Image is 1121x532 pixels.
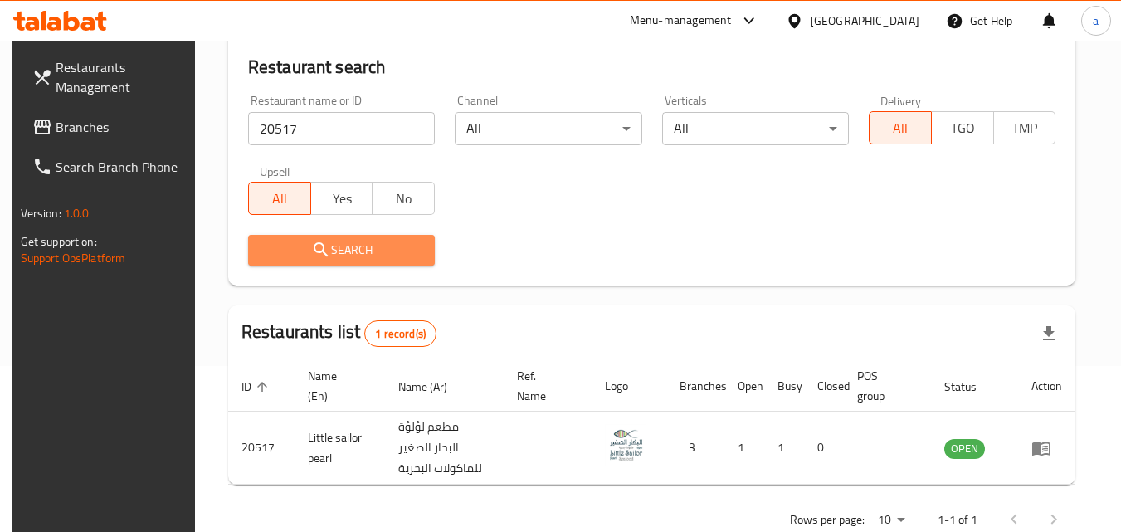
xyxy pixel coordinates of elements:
[938,116,987,140] span: TGO
[869,111,932,144] button: All
[804,361,844,412] th: Closed
[764,412,804,485] td: 1
[931,111,994,144] button: TGO
[241,377,273,397] span: ID
[19,147,200,187] a: Search Branch Phone
[810,12,919,30] div: [GEOGRAPHIC_DATA]
[372,182,435,215] button: No
[764,361,804,412] th: Busy
[64,203,90,224] span: 1.0.0
[398,377,469,397] span: Name (Ar)
[666,412,724,485] td: 3
[724,412,764,485] td: 1
[248,235,435,266] button: Search
[56,157,187,177] span: Search Branch Phone
[379,187,428,211] span: No
[1001,116,1050,140] span: TMP
[19,47,200,107] a: Restaurants Management
[455,112,641,145] div: All
[592,361,666,412] th: Logo
[1093,12,1099,30] span: a
[308,366,365,406] span: Name (En)
[944,439,985,458] span: OPEN
[605,424,646,466] img: Little sailor pearl
[857,366,911,406] span: POS group
[880,95,922,106] label: Delivery
[248,112,435,145] input: Search for restaurant name or ID..
[241,320,436,347] h2: Restaurants list
[248,55,1056,80] h2: Restaurant search
[56,117,187,137] span: Branches
[19,107,200,147] a: Branches
[318,187,367,211] span: Yes
[385,412,504,485] td: مطعم لؤلؤة البحار الصغير للماكولات البحرية
[630,11,732,31] div: Menu-management
[724,361,764,412] th: Open
[261,240,422,261] span: Search
[1018,361,1075,412] th: Action
[1031,438,1062,458] div: Menu
[228,412,295,485] td: 20517
[517,366,573,406] span: Ref. Name
[938,510,977,530] p: 1-1 of 1
[21,247,126,269] a: Support.OpsPlatform
[295,412,385,485] td: Little sailor pearl
[804,412,844,485] td: 0
[228,361,1076,485] table: enhanced table
[666,361,724,412] th: Branches
[56,57,187,97] span: Restaurants Management
[790,510,865,530] p: Rows per page:
[21,203,61,224] span: Version:
[1029,314,1069,354] div: Export file
[662,112,849,145] div: All
[944,439,985,459] div: OPEN
[260,165,290,177] label: Upsell
[365,326,436,342] span: 1 record(s)
[944,377,998,397] span: Status
[876,116,925,140] span: All
[248,182,311,215] button: All
[310,182,373,215] button: Yes
[256,187,305,211] span: All
[21,231,97,252] span: Get support on:
[993,111,1056,144] button: TMP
